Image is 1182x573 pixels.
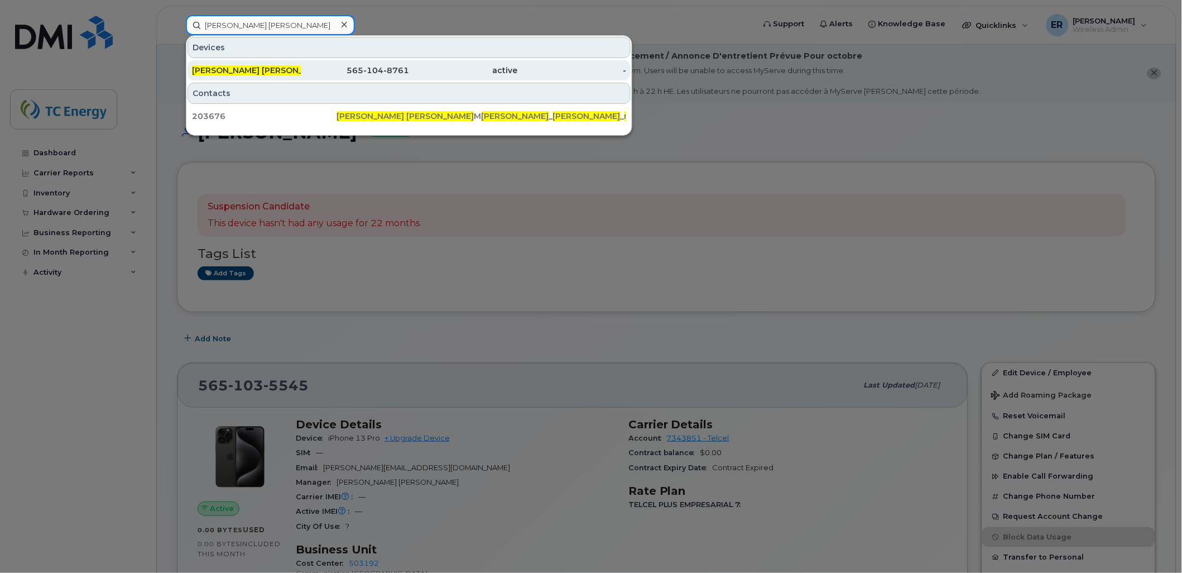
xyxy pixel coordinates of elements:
div: active [409,65,518,76]
span: [PERSON_NAME] [482,111,549,121]
iframe: Messenger Launcher [1133,524,1174,565]
span: [PERSON_NAME] [PERSON_NAME] [337,111,474,121]
div: - [518,65,627,76]
div: _ _ @[DOMAIN_NAME] [482,111,626,122]
div: Devices [188,37,631,58]
div: Montes de Oca [337,111,481,122]
div: 203676 [192,111,337,122]
a: [PERSON_NAME] [PERSON_NAME]565-104-8761active- [188,60,631,80]
span: [PERSON_NAME] [PERSON_NAME] [192,65,329,75]
div: Contacts [188,83,631,104]
span: [PERSON_NAME] [553,111,621,121]
a: 203676[PERSON_NAME] [PERSON_NAME]Montes de Oca[PERSON_NAME]_[PERSON_NAME]_mena@[DOMAIN_NAME] [188,106,631,126]
span: mena [624,111,648,121]
div: 565-104-8761 [301,65,410,76]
